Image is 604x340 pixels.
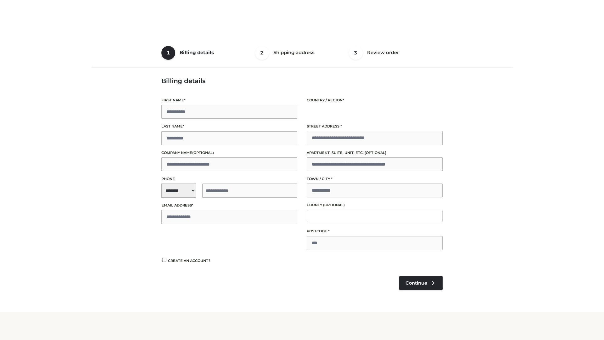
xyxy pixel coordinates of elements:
[161,123,297,129] label: Last name
[161,258,167,262] input: Create an account?
[307,228,443,234] label: Postcode
[307,123,443,129] label: Street address
[307,202,443,208] label: County
[161,150,297,156] label: Company name
[161,77,443,85] h3: Billing details
[161,202,297,208] label: Email address
[307,176,443,182] label: Town / City
[307,97,443,103] label: Country / Region
[161,97,297,103] label: First name
[399,276,443,290] a: Continue
[365,150,386,155] span: (optional)
[323,203,345,207] span: (optional)
[161,176,297,182] label: Phone
[307,150,443,156] label: Apartment, suite, unit, etc.
[168,258,210,263] span: Create an account?
[405,280,427,286] span: Continue
[192,150,214,155] span: (optional)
